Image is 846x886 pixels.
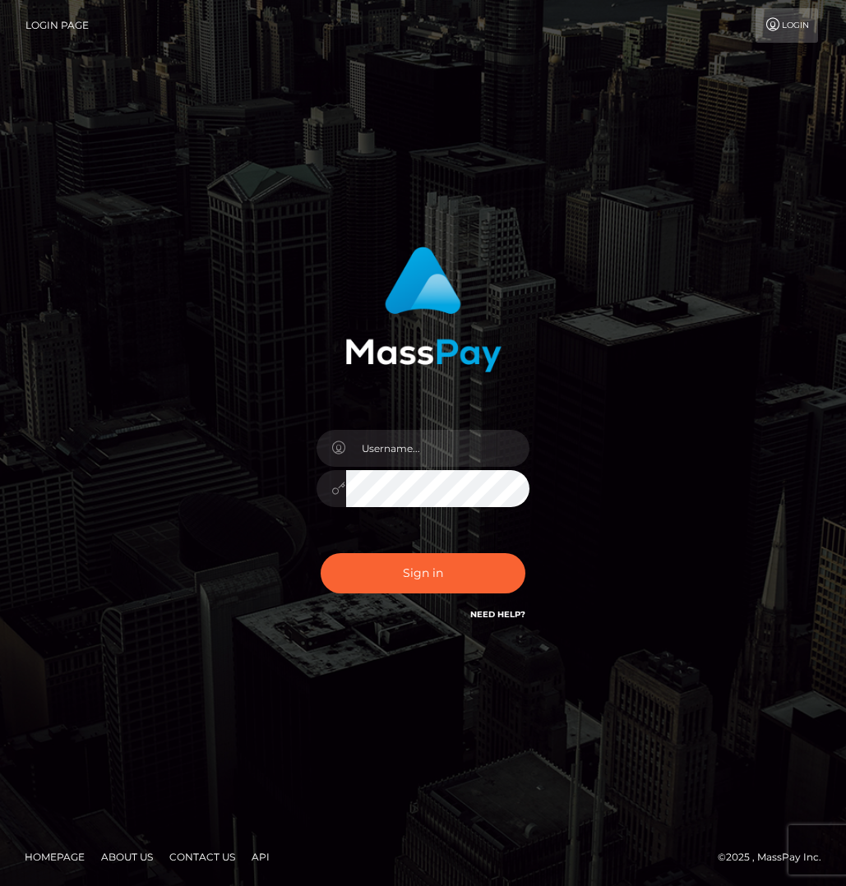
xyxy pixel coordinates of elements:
[345,247,502,372] img: MassPay Login
[95,844,159,870] a: About Us
[756,8,818,43] a: Login
[245,844,276,870] a: API
[163,844,242,870] a: Contact Us
[470,609,525,620] a: Need Help?
[18,844,91,870] a: Homepage
[321,553,526,593] button: Sign in
[25,8,89,43] a: Login Page
[346,430,530,467] input: Username...
[718,848,834,866] div: © 2025 , MassPay Inc.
